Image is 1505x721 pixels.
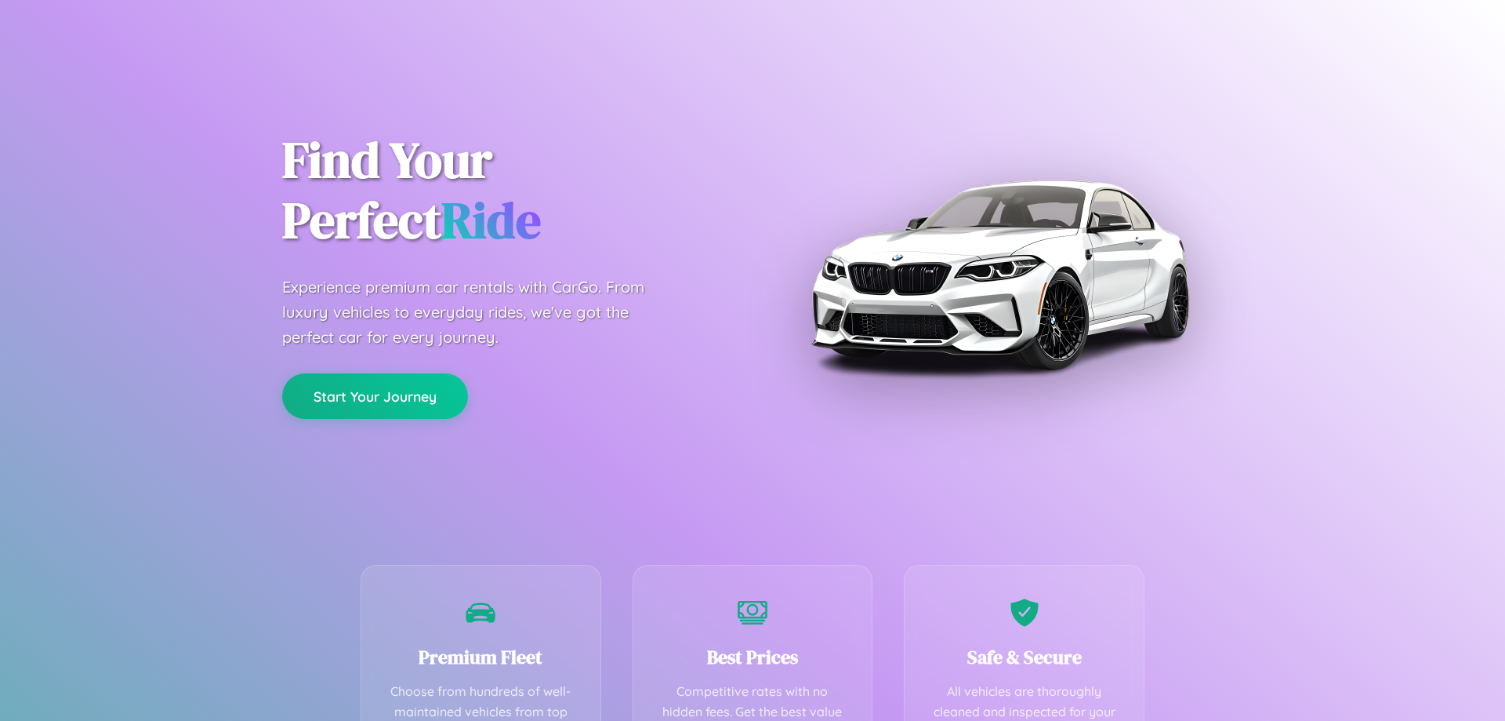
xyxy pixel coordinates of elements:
[282,373,468,419] button: Start Your Journey
[282,130,729,251] h1: Find Your Perfect
[928,644,1120,670] h3: Safe & Secure
[657,644,849,670] h3: Best Prices
[803,78,1195,471] img: Premium BMW car rental vehicle
[282,275,674,350] p: Experience premium car rentals with CarGo. From luxury vehicles to everyday rides, we've got the ...
[385,644,577,670] h3: Premium Fleet
[441,186,541,254] span: Ride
